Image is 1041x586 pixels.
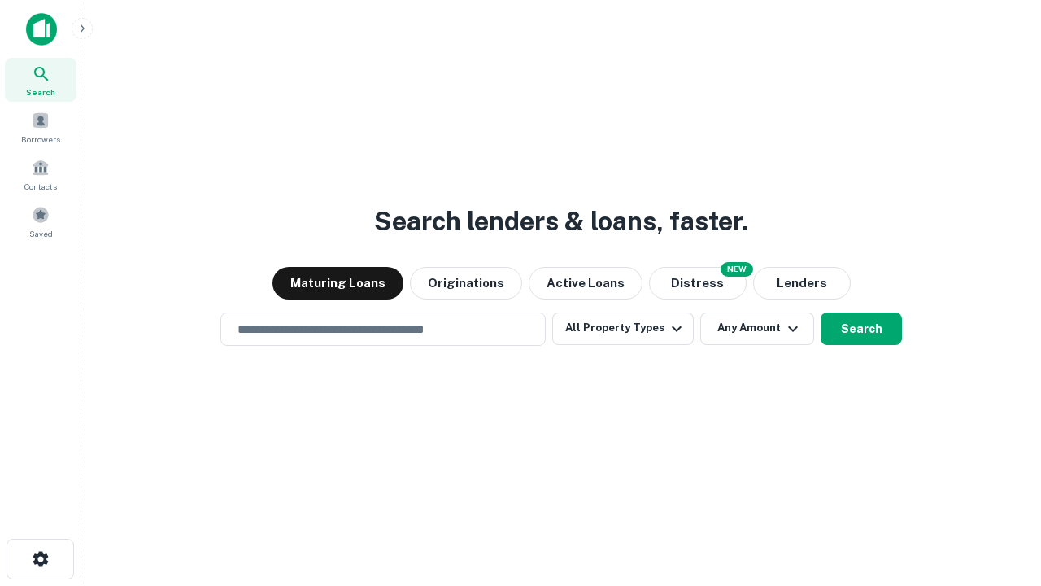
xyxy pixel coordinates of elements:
a: Contacts [5,152,76,196]
button: Originations [410,267,522,300]
span: Saved [29,227,53,240]
button: Active Loans [529,267,642,300]
a: Borrowers [5,105,76,149]
a: Saved [5,199,76,243]
span: Search [26,85,55,98]
button: Lenders [753,267,851,300]
img: capitalize-icon.png [26,13,57,46]
button: Search distressed loans with lien and other non-mortgage details. [649,267,747,300]
h3: Search lenders & loans, faster. [374,202,748,241]
span: Borrowers [21,133,60,146]
button: Any Amount [700,313,814,345]
iframe: Chat Widget [960,456,1041,534]
button: All Property Types [552,313,694,345]
button: Search [821,313,902,345]
a: Search [5,58,76,102]
button: Maturing Loans [272,267,403,300]
span: Contacts [24,180,57,193]
div: NEW [721,262,753,277]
